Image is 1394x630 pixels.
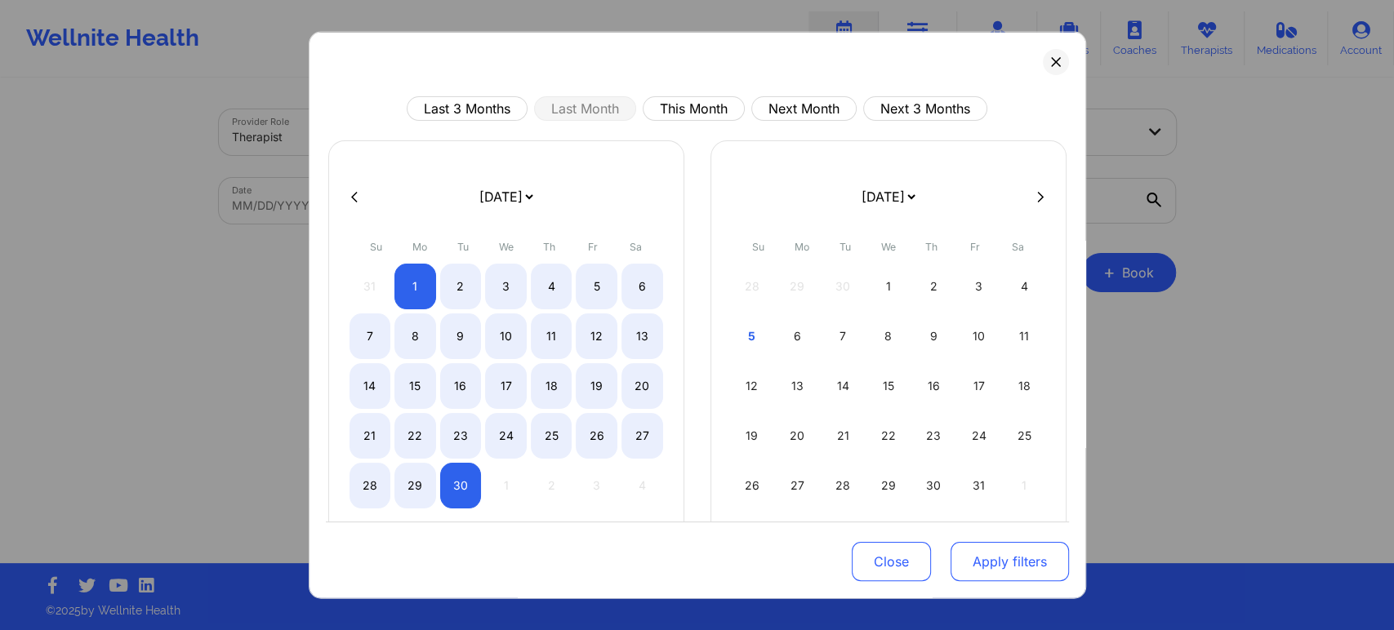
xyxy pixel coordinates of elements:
[913,264,955,309] div: Thu Oct 02 2025
[576,264,617,309] div: Fri Sep 05 2025
[795,241,809,253] abbr: Monday
[1012,241,1024,253] abbr: Saturday
[350,413,391,459] div: Sun Sep 21 2025
[394,363,436,409] div: Mon Sep 15 2025
[531,313,572,359] div: Thu Sep 11 2025
[881,241,896,253] abbr: Wednesday
[913,463,955,508] div: Thu Oct 30 2025
[822,463,864,508] div: Tue Oct 28 2025
[958,313,1000,359] div: Fri Oct 10 2025
[350,363,391,409] div: Sun Sep 14 2025
[732,363,773,409] div: Sun Oct 12 2025
[485,264,527,309] div: Wed Sep 03 2025
[576,413,617,459] div: Fri Sep 26 2025
[531,363,572,409] div: Thu Sep 18 2025
[840,241,851,253] abbr: Tuesday
[852,542,931,581] button: Close
[485,363,527,409] div: Wed Sep 17 2025
[534,96,636,121] button: Last Month
[350,463,391,508] div: Sun Sep 28 2025
[576,313,617,359] div: Fri Sep 12 2025
[576,363,617,409] div: Fri Sep 19 2025
[621,363,663,409] div: Sat Sep 20 2025
[958,413,1000,459] div: Fri Oct 24 2025
[350,313,391,359] div: Sun Sep 07 2025
[913,413,955,459] div: Thu Oct 23 2025
[1004,264,1045,309] div: Sat Oct 04 2025
[925,241,937,253] abbr: Thursday
[777,363,818,409] div: Mon Oct 13 2025
[394,413,436,459] div: Mon Sep 22 2025
[531,264,572,309] div: Thu Sep 04 2025
[643,96,745,121] button: This Month
[913,363,955,409] div: Thu Oct 16 2025
[752,241,764,253] abbr: Sunday
[777,313,818,359] div: Mon Oct 06 2025
[732,313,773,359] div: Sun Oct 05 2025
[394,264,436,309] div: Mon Sep 01 2025
[867,413,909,459] div: Wed Oct 22 2025
[440,313,482,359] div: Tue Sep 09 2025
[630,241,642,253] abbr: Saturday
[407,96,528,121] button: Last 3 Months
[1004,363,1045,409] div: Sat Oct 18 2025
[412,241,427,253] abbr: Monday
[777,413,818,459] div: Mon Oct 20 2025
[822,363,864,409] div: Tue Oct 14 2025
[499,241,514,253] abbr: Wednesday
[867,463,909,508] div: Wed Oct 29 2025
[958,264,1000,309] div: Fri Oct 03 2025
[440,264,482,309] div: Tue Sep 02 2025
[543,241,555,253] abbr: Thursday
[958,463,1000,508] div: Fri Oct 31 2025
[621,413,663,459] div: Sat Sep 27 2025
[457,241,469,253] abbr: Tuesday
[951,542,1069,581] button: Apply filters
[913,313,955,359] div: Thu Oct 09 2025
[822,413,864,459] div: Tue Oct 21 2025
[1004,413,1045,459] div: Sat Oct 25 2025
[970,241,980,253] abbr: Friday
[751,96,857,121] button: Next Month
[863,96,987,121] button: Next 3 Months
[777,463,818,508] div: Mon Oct 27 2025
[958,363,1000,409] div: Fri Oct 17 2025
[867,264,909,309] div: Wed Oct 01 2025
[531,413,572,459] div: Thu Sep 25 2025
[370,241,382,253] abbr: Sunday
[822,313,864,359] div: Tue Oct 07 2025
[621,264,663,309] div: Sat Sep 06 2025
[732,463,773,508] div: Sun Oct 26 2025
[732,413,773,459] div: Sun Oct 19 2025
[485,413,527,459] div: Wed Sep 24 2025
[440,463,482,508] div: Tue Sep 30 2025
[440,413,482,459] div: Tue Sep 23 2025
[867,313,909,359] div: Wed Oct 08 2025
[1004,313,1045,359] div: Sat Oct 11 2025
[440,363,482,409] div: Tue Sep 16 2025
[394,313,436,359] div: Mon Sep 08 2025
[588,241,598,253] abbr: Friday
[621,313,663,359] div: Sat Sep 13 2025
[485,313,527,359] div: Wed Sep 10 2025
[394,463,436,508] div: Mon Sep 29 2025
[867,363,909,409] div: Wed Oct 15 2025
